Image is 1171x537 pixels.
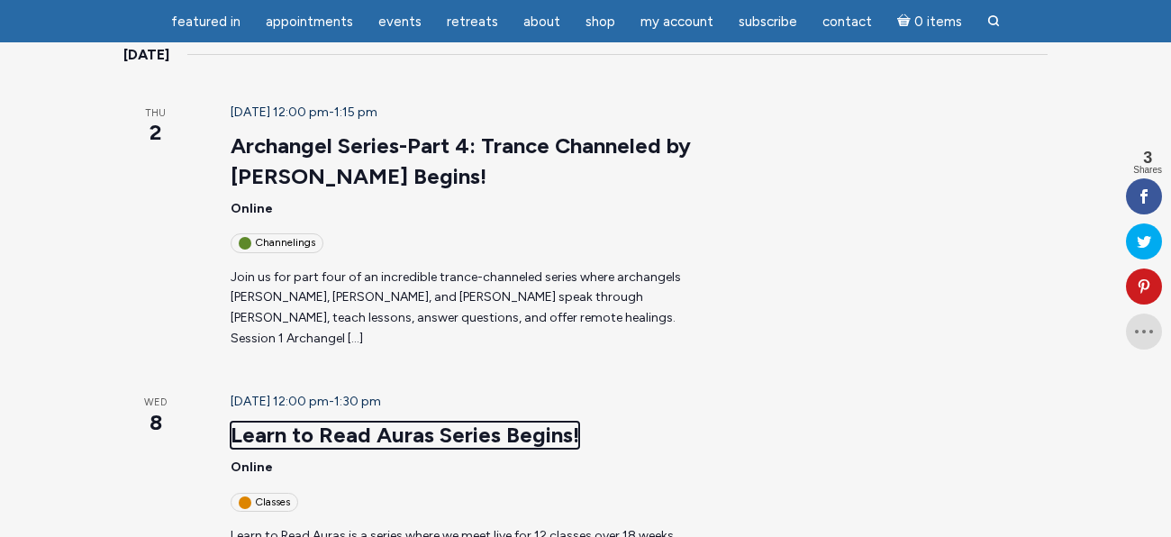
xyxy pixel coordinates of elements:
[231,422,579,449] a: Learn to Read Auras Series Begins!
[231,268,698,350] p: Join us for part four of an incredible trance-channeled series where archangels [PERSON_NAME], [P...
[266,14,353,30] span: Appointments
[231,132,691,190] a: Archangel Series-Part 4: Trance Channeled by [PERSON_NAME] Begins!
[630,5,724,40] a: My Account
[640,14,713,30] span: My Account
[171,14,241,30] span: featured in
[368,5,432,40] a: Events
[378,14,422,30] span: Events
[231,460,273,475] span: Online
[812,5,883,40] a: Contact
[886,3,973,40] a: Cart0 items
[123,396,187,411] span: Wed
[231,201,273,216] span: Online
[739,14,797,30] span: Subscribe
[231,394,381,409] time: -
[231,394,329,409] span: [DATE] 12:00 pm
[914,15,962,29] span: 0 items
[897,14,914,30] i: Cart
[447,14,498,30] span: Retreats
[160,5,251,40] a: featured in
[123,106,187,122] span: Thu
[123,117,187,148] span: 2
[1133,150,1162,166] span: 3
[334,105,377,120] span: 1:15 pm
[513,5,571,40] a: About
[436,5,509,40] a: Retreats
[231,493,298,512] div: Classes
[1133,166,1162,175] span: Shares
[585,14,615,30] span: Shop
[822,14,872,30] span: Contact
[334,394,381,409] span: 1:30 pm
[575,5,626,40] a: Shop
[123,407,187,438] span: 8
[728,5,808,40] a: Subscribe
[255,5,364,40] a: Appointments
[123,43,169,67] time: [DATE]
[523,14,560,30] span: About
[231,105,329,120] span: [DATE] 12:00 pm
[231,105,377,120] time: -
[231,233,323,252] div: Channelings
